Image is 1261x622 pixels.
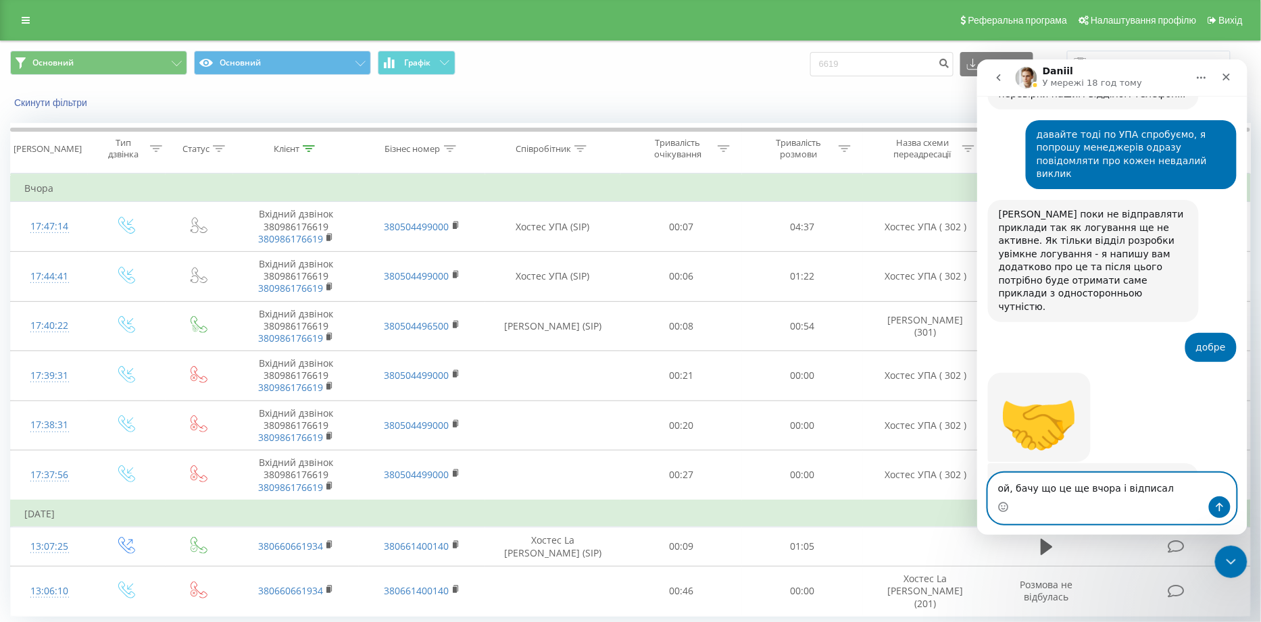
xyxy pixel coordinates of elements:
[1020,578,1073,603] span: Розмова не відбулась
[485,251,621,301] td: Хостес УПА (SIP)
[742,527,863,566] td: 01:05
[10,51,187,75] button: Основний
[385,220,449,233] a: 380504499000
[385,369,449,382] a: 380504499000
[887,137,959,160] div: Назва схеми переадресації
[620,567,741,617] td: 00:46
[742,301,863,351] td: 00:54
[24,412,74,438] div: 17:38:31
[258,584,323,597] a: 380660661934
[11,175,1251,202] td: Вчора
[620,202,741,252] td: 00:07
[11,404,259,590] div: Daniil каже…
[194,51,371,75] button: Основний
[385,143,441,155] div: Бізнес номер
[258,481,323,494] a: 380986176619
[24,363,74,389] div: 17:39:31
[863,450,989,500] td: Хостес УПА ( 302 )
[258,431,323,444] a: 380986176619
[21,442,32,453] button: Вибір емодзі
[742,567,863,617] td: 00:00
[22,412,211,558] div: Дякую за очікування! Увімкнули логування по вашому проекту: [DATE] з 19:00 до 21:00 [DATE] з 09:0...
[385,419,449,432] a: 380504499000
[258,282,323,294] a: 380986176619
[763,137,835,160] div: Тривалість розмови
[810,52,954,76] input: Пошук за номером
[620,251,741,301] td: 00:06
[11,404,222,566] div: Дякую за очікування!Увімкнули логування по вашому проекту:[DATE] з 19:00 до 21:00[DATE] з 09:00 д...
[1219,15,1243,26] span: Вихід
[485,527,621,566] td: Хостес La [PERSON_NAME] (SIP)
[742,400,863,450] td: 00:00
[620,400,741,450] td: 00:20
[385,319,449,332] a: 380504496500
[863,251,989,301] td: Хостес УПА ( 302 )
[620,301,741,351] td: 00:08
[258,381,323,394] a: 380986176619
[233,202,359,252] td: Вхідний дзвінок 380986176619
[516,143,571,155] div: Співробітник
[385,269,449,282] a: 380504499000
[863,202,989,252] td: Хостес УПА ( 302 )
[742,251,863,301] td: 01:22
[620,527,741,566] td: 00:09
[32,57,74,68] span: Основний
[620,351,741,401] td: 00:21
[10,97,94,109] button: Скинути фільтри
[258,540,323,552] a: 380660661934
[1091,15,1196,26] span: Налаштування профілю
[404,58,430,68] span: Графік
[385,468,449,481] a: 380504499000
[11,500,1251,527] td: [DATE]
[233,450,359,500] td: Вхідний дзвінок 380986176619
[863,567,989,617] td: Хостес La [PERSON_NAME] (201)
[385,584,449,597] a: 380661400140
[620,450,741,500] td: 00:27
[485,301,621,351] td: [PERSON_NAME] (SIP)
[233,351,359,401] td: Вхідний дзвінок 380986176619
[1215,546,1247,578] iframe: Intercom live chat
[233,251,359,301] td: Вхідний дзвінок 380986176619
[742,351,863,401] td: 00:00
[14,143,82,155] div: [PERSON_NAME]
[742,202,863,252] td: 04:37
[385,540,449,552] a: 380661400140
[960,52,1033,76] button: Експорт
[977,59,1247,535] iframe: Intercom live chat
[233,400,359,450] td: Вхідний дзвінок 380986176619
[24,578,74,604] div: 13:06:10
[258,232,323,245] a: 380986176619
[274,143,299,155] div: Клієнт
[742,450,863,500] td: 00:00
[24,534,74,560] div: 13:07:25
[24,462,74,488] div: 17:37:56
[182,143,209,155] div: Статус
[232,437,253,459] button: Надіслати повідомлення…
[863,351,989,401] td: Хостес УПА ( 302 )
[233,301,359,351] td: Вхідний дзвінок 380986176619
[863,301,989,351] td: [PERSON_NAME] (301)
[378,51,455,75] button: Графік
[24,263,74,290] div: 17:44:41
[485,202,621,252] td: Хостес УПА (SIP)
[642,137,714,160] div: Тривалість очікування
[258,332,323,344] a: 380986176619
[968,15,1068,26] span: Реферальна програма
